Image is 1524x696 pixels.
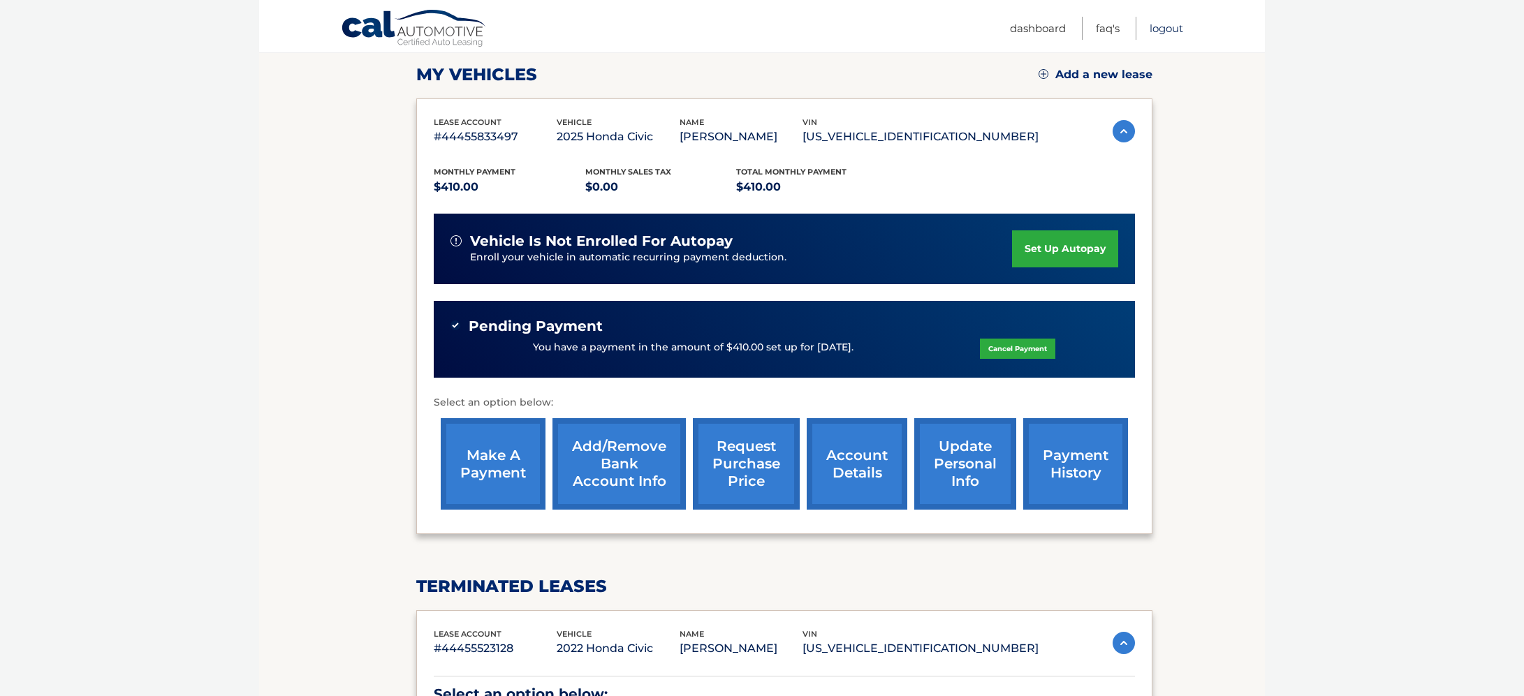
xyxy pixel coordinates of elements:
span: lease account [434,629,501,639]
p: $410.00 [434,177,585,197]
p: You have a payment in the amount of $410.00 set up for [DATE]. [533,340,853,355]
a: payment history [1023,418,1128,510]
span: vin [803,629,817,639]
img: accordion-active.svg [1113,120,1135,142]
span: name [680,117,704,127]
span: vehicle is not enrolled for autopay [470,232,733,250]
a: account details [807,418,907,510]
span: Pending Payment [469,318,603,335]
p: [US_VEHICLE_IDENTIFICATION_NUMBER] [803,127,1039,147]
img: alert-white.svg [450,235,462,246]
p: Select an option below: [434,394,1135,411]
span: vehicle [557,117,592,127]
a: Add a new lease [1039,68,1152,82]
span: vin [803,117,817,127]
span: lease account [434,117,501,127]
p: #44455833497 [434,127,557,147]
p: [PERSON_NAME] [680,639,803,658]
span: Total Monthly Payment [736,167,847,177]
span: name [680,629,704,639]
span: Monthly sales Tax [585,167,671,177]
a: Add/Remove bank account info [552,418,686,510]
p: Enroll your vehicle in automatic recurring payment deduction. [470,250,1012,265]
p: 2025 Honda Civic [557,127,680,147]
a: make a payment [441,418,545,510]
span: Monthly Payment [434,167,515,177]
a: update personal info [914,418,1016,510]
p: 2022 Honda Civic [557,639,680,658]
a: set up autopay [1012,230,1118,267]
p: $0.00 [585,177,737,197]
a: request purchase price [693,418,800,510]
p: $410.00 [736,177,888,197]
img: add.svg [1039,69,1048,79]
img: check-green.svg [450,320,460,330]
img: accordion-active.svg [1113,632,1135,654]
p: [PERSON_NAME] [680,127,803,147]
a: Cal Automotive [341,9,488,50]
a: Dashboard [1010,17,1066,40]
h2: my vehicles [416,64,537,85]
a: FAQ's [1096,17,1120,40]
h2: terminated leases [416,576,1152,597]
p: [US_VEHICLE_IDENTIFICATION_NUMBER] [803,639,1039,658]
span: vehicle [557,629,592,639]
a: Cancel Payment [980,339,1055,359]
a: Logout [1150,17,1183,40]
p: #44455523128 [434,639,557,658]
